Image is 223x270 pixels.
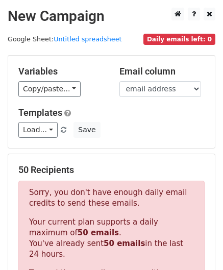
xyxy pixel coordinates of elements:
h2: New Campaign [8,8,215,25]
strong: 50 emails [104,239,145,248]
a: Copy/paste... [18,81,81,97]
strong: 50 emails [78,228,119,237]
a: Untitled spreadsheet [54,35,121,43]
h5: Email column [119,66,205,77]
a: Load... [18,122,58,138]
p: Your current plan supports a daily maximum of . You've already sent in the last 24 hours. [29,217,194,260]
a: Templates [18,107,62,118]
h5: Variables [18,66,104,77]
span: Daily emails left: 0 [143,34,215,45]
h5: 50 Recipients [18,164,205,176]
small: Google Sheet: [8,35,122,43]
p: Sorry, you don't have enough daily email credits to send these emails. [29,187,194,209]
a: Daily emails left: 0 [143,35,215,43]
button: Save [73,122,100,138]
